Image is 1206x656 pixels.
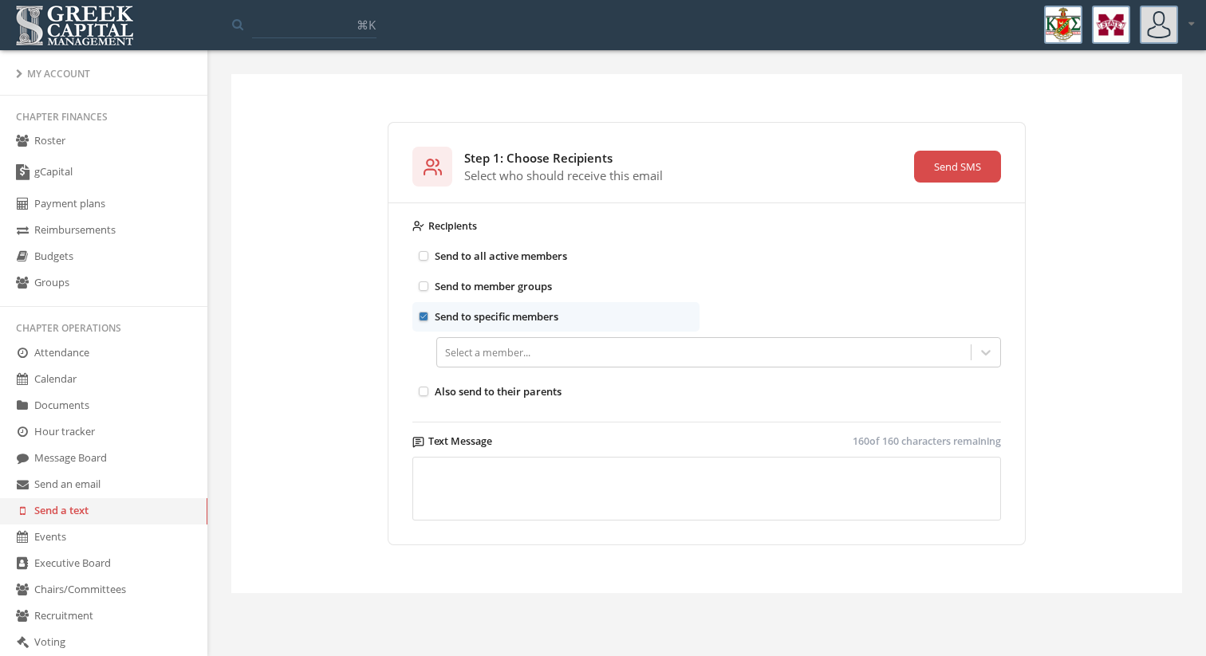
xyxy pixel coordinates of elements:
button: Send to member groups [419,281,429,292]
div: My Account [16,67,191,81]
button: Send SMS [914,151,1001,183]
p: Also send to their parents [435,383,562,400]
button: Send to all active members [419,251,429,261]
div: Step 1: Choose Recipients [464,150,663,166]
label: Recipients [412,219,1001,234]
p: Send to specific members [435,308,558,325]
p: Send to all active members [435,247,567,265]
span: Text Message [412,434,492,449]
p: Send to member groups [435,277,552,295]
span: ⌘K [357,17,376,33]
button: Send to specific members [419,312,429,322]
span: 160 of 160 characters remaining [853,434,1001,449]
div: Select who should receive this email [464,167,663,183]
button: Also send to their parents [419,387,429,397]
